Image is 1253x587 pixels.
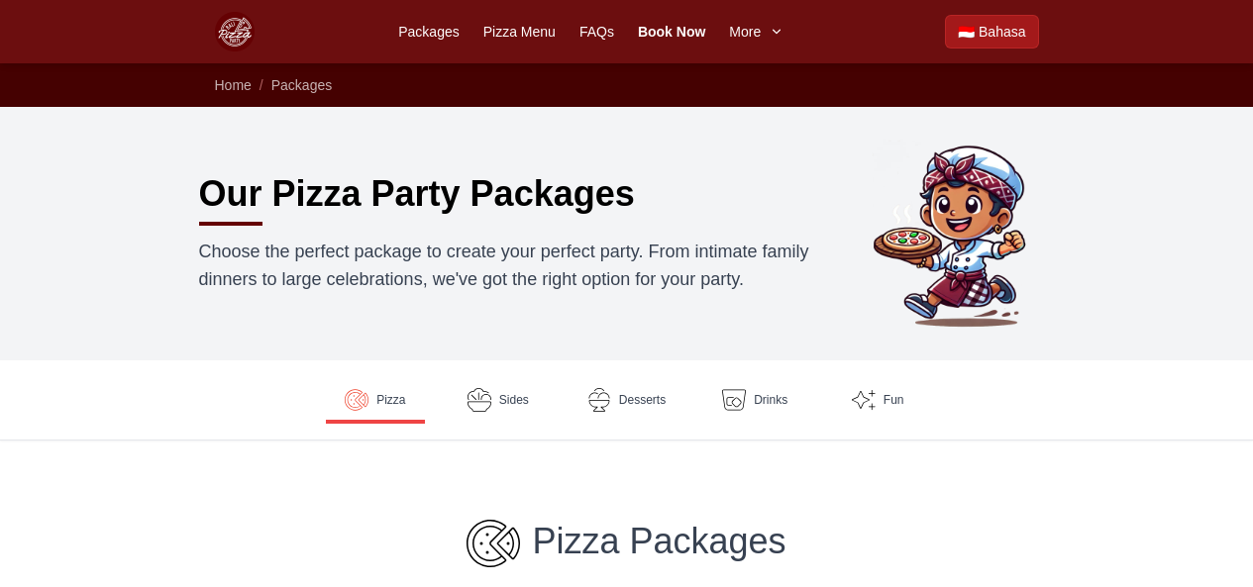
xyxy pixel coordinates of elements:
[638,22,705,42] a: Book Now
[619,392,666,408] span: Desserts
[247,520,1007,567] h3: Pizza Packages
[449,376,548,424] a: Sides
[468,388,491,412] img: Sides
[499,392,529,408] span: Sides
[754,392,787,408] span: Drinks
[215,12,255,51] img: Bali Pizza Party Logo
[467,520,520,567] img: Pizza
[884,392,904,408] span: Fun
[326,376,425,424] a: Pizza
[945,15,1038,49] a: Beralih ke Bahasa Indonesia
[271,77,332,93] a: Packages
[199,174,635,214] h1: Our Pizza Party Packages
[705,376,804,424] a: Drinks
[729,22,761,42] span: More
[852,388,876,412] img: Fun
[376,392,405,408] span: Pizza
[572,376,681,424] a: Desserts
[979,22,1025,42] span: Bahasa
[483,22,556,42] a: Pizza Menu
[199,238,841,293] p: Choose the perfect package to create your perfect party. From intimate family dinners to large ce...
[587,388,611,412] img: Desserts
[828,376,927,424] a: Fun
[865,139,1055,329] img: Bali Pizza Party Packages
[345,388,368,412] img: Pizza
[579,22,614,42] a: FAQs
[729,22,784,42] button: More
[215,77,252,93] a: Home
[722,388,746,412] img: Drinks
[260,75,263,95] li: /
[398,22,459,42] a: Packages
